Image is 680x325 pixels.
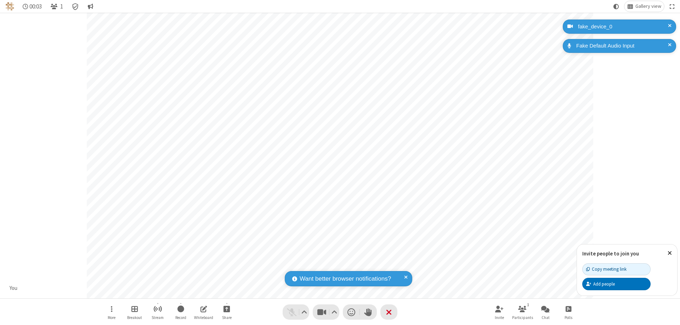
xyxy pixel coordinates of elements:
[47,1,66,12] button: Open participant list
[20,1,45,12] div: Timer
[175,315,186,320] span: Record
[216,302,237,322] button: Start sharing
[489,302,510,322] button: Invite participants (⌘+Shift+I)
[152,315,164,320] span: Stream
[535,302,556,322] button: Open chat
[29,3,42,10] span: 00:03
[101,302,122,322] button: Open menu
[330,304,339,320] button: Video setting
[667,1,678,12] button: Fullscreen
[576,23,671,31] div: fake_device_0
[542,315,550,320] span: Chat
[283,304,309,320] button: Unmute (⌘+Shift+A)
[525,302,531,308] div: 1
[512,302,533,322] button: Open participant list
[124,302,145,322] button: Manage Breakout Rooms
[582,250,639,257] label: Invite people to join you
[85,1,96,12] button: Conversation
[222,315,232,320] span: Share
[300,274,391,283] span: Want better browser notifications?
[69,1,82,12] div: Meeting details Encryption enabled
[127,315,142,320] span: Breakout
[170,302,191,322] button: Start recording
[108,315,115,320] span: More
[313,304,339,320] button: Stop video (⌘+Shift+V)
[574,42,671,50] div: Fake Default Audio Input
[558,302,579,322] button: Open poll
[582,263,651,275] button: Copy meeting link
[7,284,20,292] div: You
[193,302,214,322] button: Open shared whiteboard
[380,304,397,320] button: End or leave meeting
[60,3,63,10] span: 1
[300,304,309,320] button: Audio settings
[512,315,533,320] span: Participants
[611,1,622,12] button: Using system theme
[662,244,677,262] button: Close popover
[194,315,213,320] span: Whiteboard
[147,302,168,322] button: Start streaming
[565,315,572,320] span: Polls
[360,304,377,320] button: Raise hand
[635,4,661,9] span: Gallery view
[6,2,14,11] img: QA Selenium DO NOT DELETE OR CHANGE
[586,266,627,272] div: Copy meeting link
[624,1,664,12] button: Change layout
[495,315,504,320] span: Invite
[343,304,360,320] button: Send a reaction
[582,278,651,290] button: Add people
